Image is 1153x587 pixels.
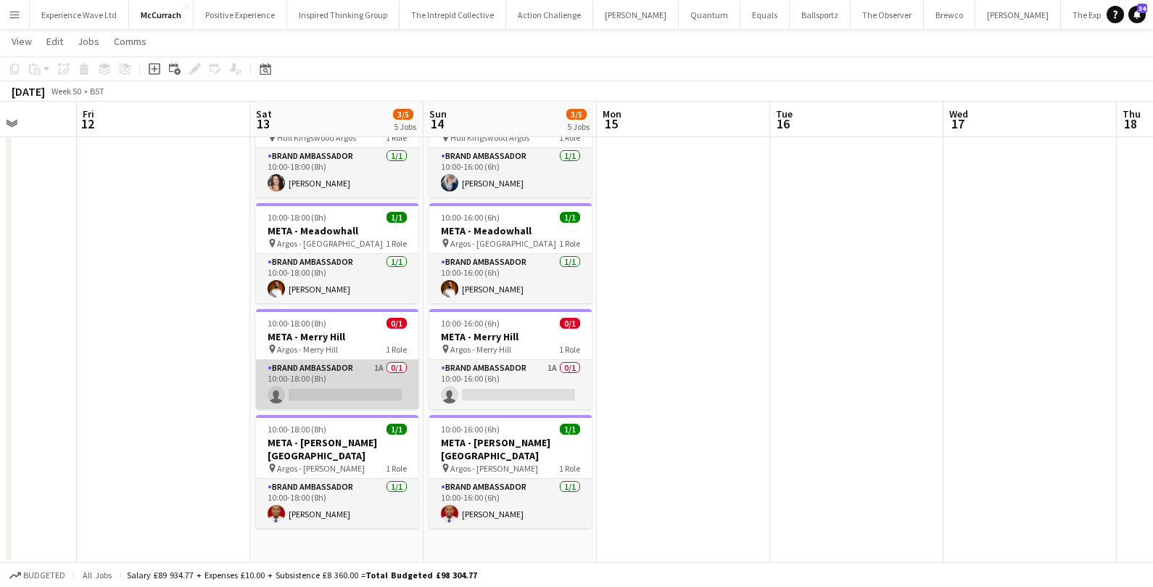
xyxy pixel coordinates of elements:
div: 5 Jobs [567,121,590,132]
span: 1 Role [559,238,580,249]
a: Jobs [72,32,105,51]
span: 34 [1137,4,1147,13]
span: 3/5 [393,109,413,120]
app-card-role: Brand Ambassador1/110:00-16:00 (6h)[PERSON_NAME] [429,479,592,528]
app-card-role: Brand Ambassador1/110:00-16:00 (6h)[PERSON_NAME] [429,148,592,197]
button: Action Challenge [506,1,593,29]
span: Argos - Merry Hill [277,344,338,355]
span: Argos - [GEOGRAPHIC_DATA] [277,238,383,249]
button: Positive Experience [194,1,287,29]
span: 1/1 [560,212,580,223]
button: The Observer [851,1,924,29]
app-job-card: 10:00-16:00 (6h)1/1META - Meadowhall Argos - [GEOGRAPHIC_DATA]1 RoleBrand Ambassador1/110:00-16:0... [429,203,592,303]
div: 5 Jobs [394,121,416,132]
button: McCurrach [129,1,194,29]
span: Edit [46,35,63,48]
app-card-role: Brand Ambassador1/110:00-16:00 (6h)[PERSON_NAME] [429,254,592,303]
span: 15 [600,115,621,132]
app-job-card: 10:00-18:00 (8h)0/1META - Merry Hill Argos - Merry Hill1 RoleBrand Ambassador1A0/110:00-18:00 (8h) [256,309,418,409]
span: Total Budgeted £98 304.77 [365,570,477,580]
span: 10:00-18:00 (8h) [268,318,326,329]
span: 1 Role [559,132,580,143]
span: 1 Role [386,238,407,249]
app-job-card: 10:00-16:00 (6h)1/1META - [PERSON_NAME][GEOGRAPHIC_DATA] Argos - [PERSON_NAME]1 RoleBrand Ambassa... [429,415,592,528]
app-job-card: 10:00-18:00 (8h)1/1META - Meadowhall Argos - [GEOGRAPHIC_DATA]1 RoleBrand Ambassador1/110:00-18:0... [256,203,418,303]
a: Edit [41,32,69,51]
span: Comms [114,35,146,48]
div: Salary £89 934.77 + Expenses £10.00 + Subsistence £8 360.00 = [127,570,477,580]
span: Hull Kingswood Argos [450,132,529,143]
button: Budgeted [7,567,67,583]
span: 10:00-18:00 (8h) [268,212,326,223]
span: Hull Kingswood Argos [277,132,356,143]
span: Sat [256,107,272,120]
span: 12 [80,115,94,132]
span: Mon [603,107,621,120]
a: 34 [1128,6,1146,23]
button: The Intrepid Collective [400,1,506,29]
span: 1 Role [386,463,407,474]
span: Argos - [PERSON_NAME] [450,463,538,474]
div: BST [90,86,104,97]
span: Argos - Merry Hill [450,344,511,355]
app-job-card: 10:00-18:00 (8h)1/1META - [PERSON_NAME][GEOGRAPHIC_DATA] Argos - [PERSON_NAME]1 RoleBrand Ambassa... [256,415,418,528]
h3: META - [PERSON_NAME][GEOGRAPHIC_DATA] [429,436,592,462]
span: 1/1 [560,424,580,435]
span: 10:00-18:00 (8h) [268,424,326,435]
app-job-card: 10:00-18:00 (8h)1/1META - Hull Kingswood Hull Kingswood Argos1 RoleBrand Ambassador1/110:00-18:00... [256,97,418,197]
button: [PERSON_NAME] [593,1,679,29]
button: Brewco [924,1,975,29]
app-card-role: Brand Ambassador1/110:00-18:00 (8h)[PERSON_NAME] [256,254,418,303]
h3: META - Merry Hill [429,330,592,343]
span: Week 50 [48,86,84,97]
span: 13 [254,115,272,132]
span: Tue [776,107,793,120]
span: 0/1 [560,318,580,329]
app-card-role: Brand Ambassador1/110:00-18:00 (8h)[PERSON_NAME] [256,479,418,528]
span: 1/1 [387,424,407,435]
span: 1 Role [559,344,580,355]
span: Jobs [78,35,99,48]
app-job-card: 10:00-16:00 (6h)1/1META - Hull Kingswood Hull Kingswood Argos1 RoleBrand Ambassador1/110:00-16:00... [429,97,592,197]
app-job-card: 10:00-16:00 (6h)0/1META - Merry Hill Argos - Merry Hill1 RoleBrand Ambassador1A0/110:00-16:00 (6h) [429,309,592,409]
span: Budgeted [23,570,65,580]
span: Sun [429,107,447,120]
span: Argos - [PERSON_NAME] [277,463,365,474]
button: Experience Wave Ltd [30,1,129,29]
span: 10:00-16:00 (6h) [441,318,500,329]
span: 18 [1120,115,1141,132]
a: View [6,32,38,51]
span: 10:00-16:00 (6h) [441,212,500,223]
span: 1/1 [387,212,407,223]
h3: META - Meadowhall [429,224,592,237]
h3: META - [PERSON_NAME][GEOGRAPHIC_DATA] [256,436,418,462]
app-card-role: Brand Ambassador1A0/110:00-16:00 (6h) [429,360,592,409]
span: 0/1 [387,318,407,329]
span: 3/5 [566,109,587,120]
button: [PERSON_NAME] [975,1,1061,29]
h3: META - Merry Hill [256,330,418,343]
button: Equals [740,1,790,29]
span: 1 Role [559,463,580,474]
app-card-role: Brand Ambassador1/110:00-18:00 (8h)[PERSON_NAME] [256,148,418,197]
span: 1 Role [386,132,407,143]
button: Quantum [679,1,740,29]
span: View [12,35,32,48]
span: 10:00-16:00 (6h) [441,424,500,435]
span: 16 [774,115,793,132]
span: 14 [427,115,447,132]
span: Fri [83,107,94,120]
button: Inspired Thinking Group [287,1,400,29]
button: Ballsportz [790,1,851,29]
a: Comms [108,32,152,51]
span: All jobs [80,570,115,580]
span: 17 [947,115,968,132]
span: Wed [949,107,968,120]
